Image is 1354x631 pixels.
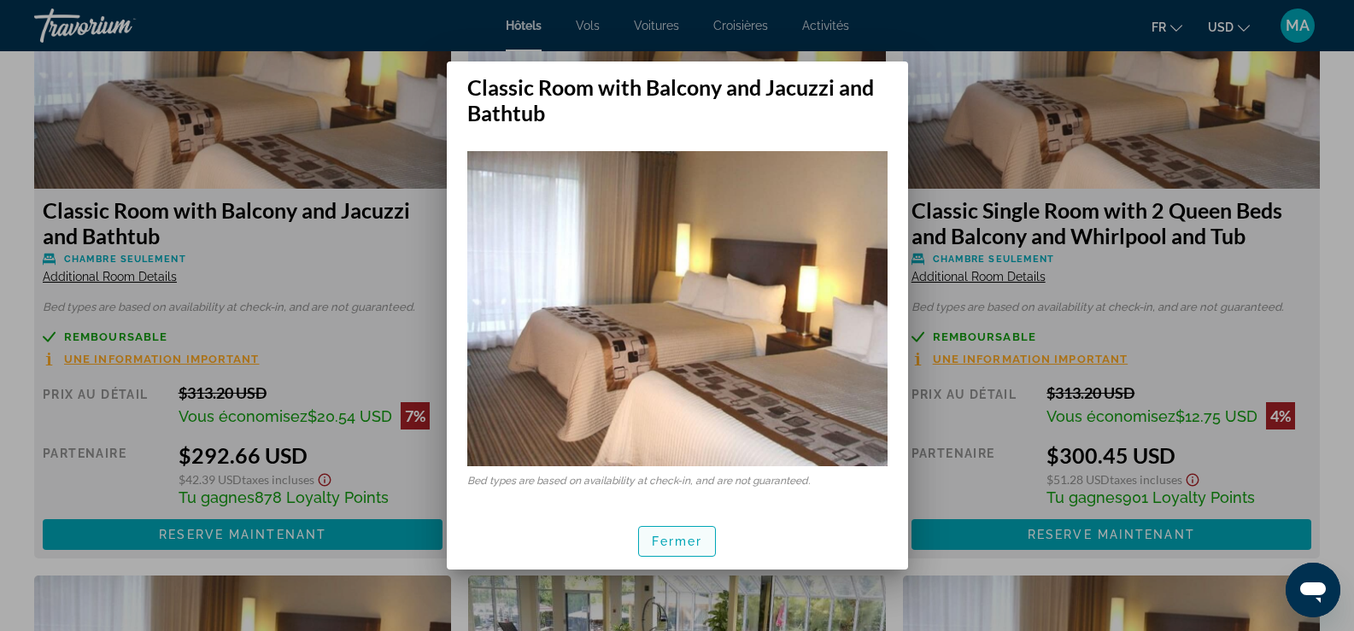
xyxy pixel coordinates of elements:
[467,475,888,487] p: Bed types are based on availability at check-in, and are not guaranteed.
[447,61,908,126] h2: Classic Room with Balcony and Jacuzzi and Bathtub
[652,535,703,548] span: Fermer
[638,526,717,557] button: Fermer
[1286,563,1340,617] iframe: Bouton de lancement de la fenêtre de messagerie
[467,151,888,466] img: d25d974b-7ccc-4752-9704-80beed570cad.jpeg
